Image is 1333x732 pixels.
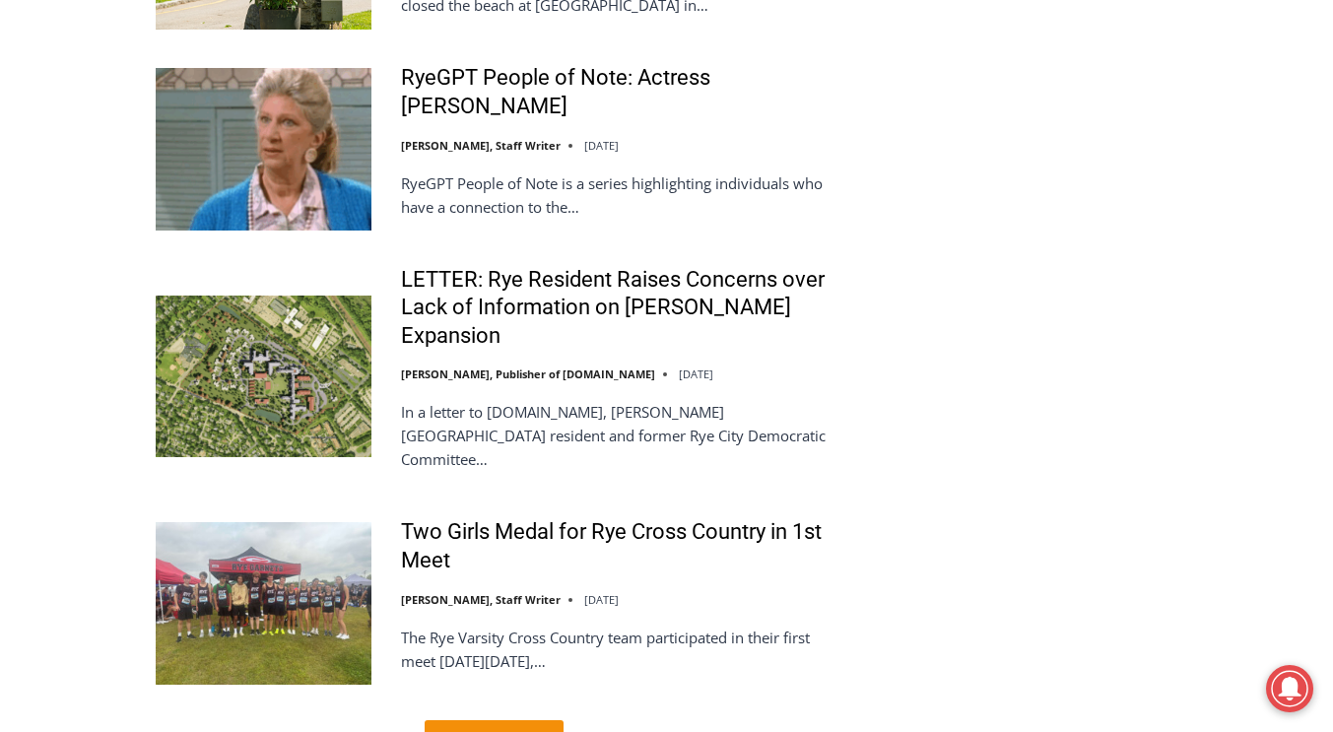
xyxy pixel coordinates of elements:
a: Intern @ [DOMAIN_NAME] [474,191,955,245]
span: Open Tues. - Sun. [PHONE_NUMBER] [6,203,193,278]
p: The Rye Varsity Cross Country team participated in their first meet [DATE][DATE],… [401,626,833,673]
a: Two Girls Medal for Rye Cross Country in 1st Meet [401,518,833,574]
img: RyeGPT People of Note: Actress Liz Sheridan [156,68,371,230]
span: Intern @ [DOMAIN_NAME] [515,196,913,240]
p: In a letter to [DOMAIN_NAME], [PERSON_NAME][GEOGRAPHIC_DATA] resident and former Rye City Democra... [401,400,833,471]
a: Open Tues. - Sun. [PHONE_NUMBER] [1,198,198,245]
a: [PERSON_NAME], Staff Writer [401,138,561,153]
p: RyeGPT People of Note is a series highlighting individuals who have a connection to the… [401,171,833,219]
a: LETTER: Rye Resident Raises Concerns over Lack of Information on [PERSON_NAME] Expansion [401,266,833,351]
time: [DATE] [584,592,619,607]
time: [DATE] [679,366,713,381]
img: LETTER: Rye Resident Raises Concerns over Lack of Information on Osborn Expansion [156,296,371,457]
div: "[PERSON_NAME] and I covered the [DATE] Parade, which was a really eye opening experience as I ha... [498,1,931,191]
time: [DATE] [584,138,619,153]
a: [PERSON_NAME], Staff Writer [401,592,561,607]
a: RyeGPT People of Note: Actress [PERSON_NAME] [401,64,833,120]
div: "clearly one of the favorites in the [GEOGRAPHIC_DATA] neighborhood" [203,123,290,235]
a: [PERSON_NAME], Publisher of [DOMAIN_NAME] [401,366,655,381]
img: Two Girls Medal for Rye Cross Country in 1st Meet [156,522,371,684]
